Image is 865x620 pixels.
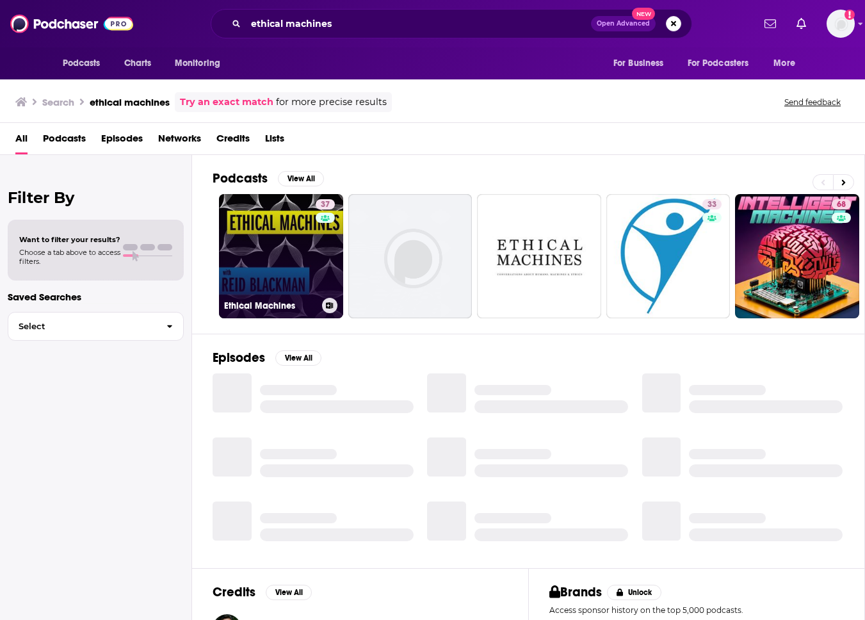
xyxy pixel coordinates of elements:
[707,199,716,211] span: 33
[19,235,120,244] span: Want to filter your results?
[43,128,86,154] a: Podcasts
[613,54,664,72] span: For Business
[764,51,811,76] button: open menu
[549,605,845,615] p: Access sponsor history on the top 5,000 podcasts.
[8,322,156,330] span: Select
[10,12,133,36] img: Podchaser - Follow, Share and Rate Podcasts
[219,194,343,318] a: 37Ethical Machines
[827,10,855,38] img: User Profile
[213,170,268,186] h2: Podcasts
[632,8,655,20] span: New
[837,199,846,211] span: 68
[832,199,851,209] a: 68
[606,194,731,318] a: 33
[8,291,184,303] p: Saved Searches
[275,350,321,366] button: View All
[688,54,749,72] span: For Podcasters
[124,54,152,72] span: Charts
[213,584,255,600] h2: Credits
[216,128,250,154] a: Credits
[213,350,321,366] a: EpisodesView All
[735,194,859,318] a: 68
[597,20,650,27] span: Open Advanced
[679,51,768,76] button: open menu
[827,10,855,38] span: Logged in as megcassidy
[42,96,74,108] h3: Search
[54,51,117,76] button: open menu
[116,51,159,76] a: Charts
[702,199,722,209] a: 33
[166,51,237,76] button: open menu
[604,51,680,76] button: open menu
[90,96,170,108] h3: ethical machines
[8,312,184,341] button: Select
[175,54,220,72] span: Monitoring
[791,13,811,35] a: Show notifications dropdown
[549,584,602,600] h2: Brands
[845,10,855,20] svg: Add a profile image
[591,16,656,31] button: Open AdvancedNew
[246,13,591,34] input: Search podcasts, credits, & more...
[180,95,273,110] a: Try an exact match
[213,350,265,366] h2: Episodes
[63,54,101,72] span: Podcasts
[607,585,661,600] button: Unlock
[101,128,143,154] a: Episodes
[316,199,335,209] a: 37
[211,9,692,38] div: Search podcasts, credits, & more...
[780,97,845,108] button: Send feedback
[8,188,184,207] h2: Filter By
[15,128,28,154] a: All
[321,199,330,211] span: 37
[759,13,781,35] a: Show notifications dropdown
[827,10,855,38] button: Show profile menu
[213,584,312,600] a: CreditsView All
[158,128,201,154] a: Networks
[276,95,387,110] span: for more precise results
[265,128,284,154] a: Lists
[213,170,324,186] a: PodcastsView All
[224,300,317,311] h3: Ethical Machines
[19,248,120,266] span: Choose a tab above to access filters.
[773,54,795,72] span: More
[278,171,324,186] button: View All
[266,585,312,600] button: View All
